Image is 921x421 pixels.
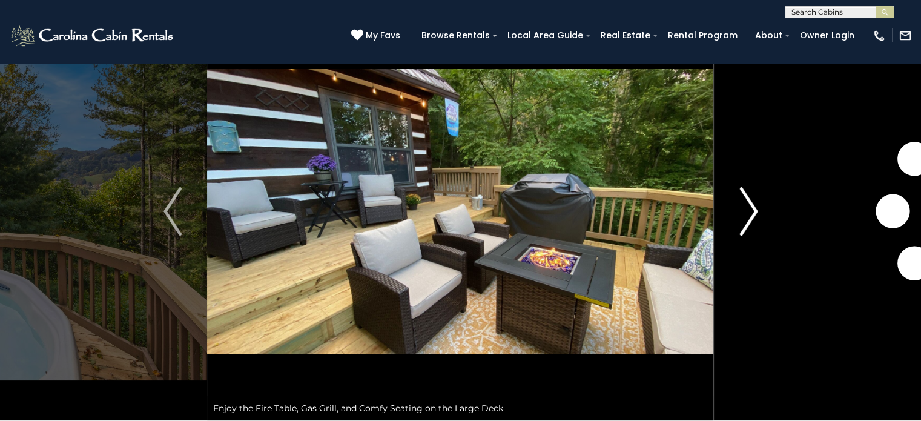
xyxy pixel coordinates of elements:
[415,26,496,45] a: Browse Rentals
[351,29,403,42] a: My Favs
[9,24,177,48] img: White-1-2.png
[366,29,400,42] span: My Favs
[138,2,208,420] button: Previous
[207,396,713,420] div: Enjoy the Fire Table, Gas Grill, and Comfy Seating on the Large Deck
[749,26,788,45] a: About
[873,29,886,42] img: phone-regular-white.png
[163,187,182,236] img: arrow
[899,29,912,42] img: mail-regular-white.png
[501,26,589,45] a: Local Area Guide
[595,26,656,45] a: Real Estate
[739,187,758,236] img: arrow
[794,26,860,45] a: Owner Login
[662,26,744,45] a: Rental Program
[714,2,784,420] button: Next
